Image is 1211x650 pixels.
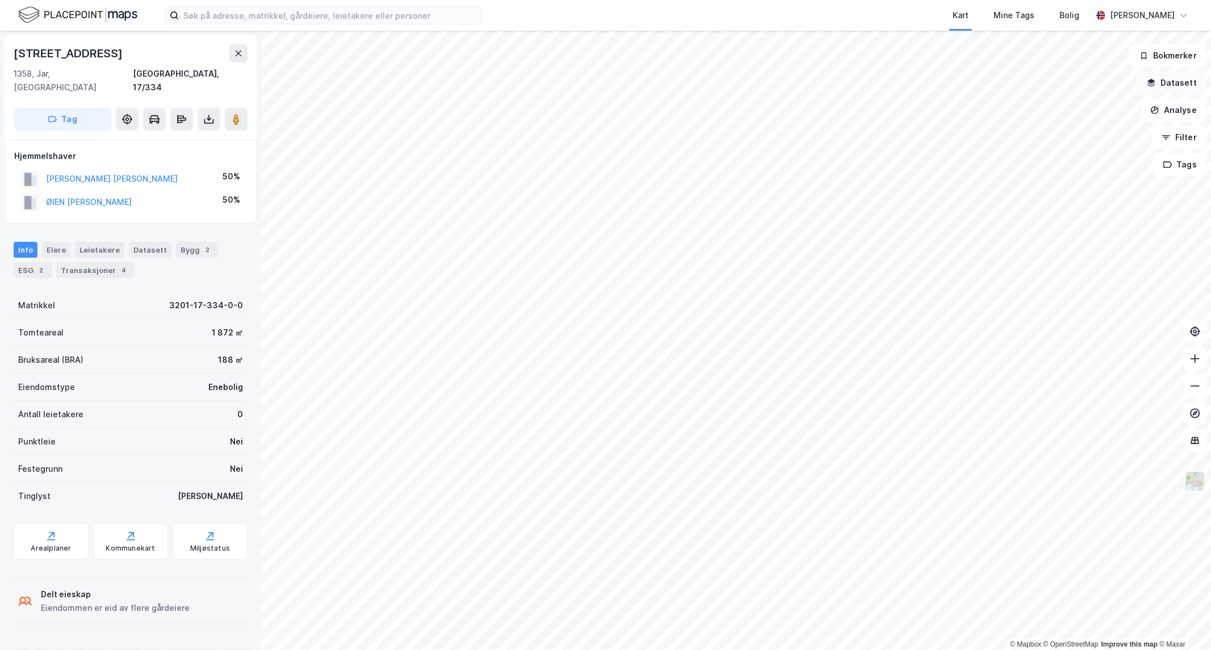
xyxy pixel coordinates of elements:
div: Kommunekart [106,544,155,553]
div: Festegrunn [18,462,62,476]
div: Miljøstatus [190,544,230,553]
div: Bolig [1059,9,1079,22]
div: Punktleie [18,435,56,448]
div: Nei [230,462,243,476]
div: 1358, Jar, [GEOGRAPHIC_DATA] [14,67,133,94]
iframe: Chat Widget [1154,596,1211,650]
div: Bruksareal (BRA) [18,353,83,367]
a: OpenStreetMap [1044,640,1099,648]
div: 0 [237,408,243,421]
div: Matrikkel [18,299,55,312]
div: Bygg [176,242,218,258]
div: 4 [118,265,129,276]
div: Transaksjoner [56,262,134,278]
div: Mine Tags [994,9,1034,22]
div: 3201-17-334-0-0 [169,299,243,312]
div: 1 872 ㎡ [212,326,243,339]
img: logo.f888ab2527a4732fd821a326f86c7f29.svg [18,5,137,25]
div: 2 [202,244,213,255]
div: Enebolig [208,380,243,394]
div: 188 ㎡ [218,353,243,367]
button: Filter [1152,126,1206,149]
a: Improve this map [1101,640,1158,648]
img: Z [1184,471,1206,492]
div: Tinglyst [18,489,51,503]
div: [PERSON_NAME] [1110,9,1175,22]
div: [PERSON_NAME] [178,489,243,503]
div: [GEOGRAPHIC_DATA], 17/334 [133,67,248,94]
button: Tags [1154,153,1206,176]
div: [STREET_ADDRESS] [14,44,125,62]
input: Søk på adresse, matrikkel, gårdeiere, leietakere eller personer [179,7,482,24]
button: Bokmerker [1130,44,1206,67]
div: Kontrollprogram for chat [1154,596,1211,650]
div: 2 [36,265,47,276]
div: Leietakere [75,242,124,258]
div: Kart [953,9,969,22]
button: Analyse [1141,99,1206,121]
div: ESG [14,262,52,278]
button: Tag [14,108,111,131]
div: Datasett [129,242,171,258]
div: 50% [223,170,240,183]
div: Arealplaner [31,544,71,553]
div: Eiendommen er eid av flere gårdeiere [41,601,190,615]
div: Antall leietakere [18,408,83,421]
div: Hjemmelshaver [14,149,247,163]
div: Delt eieskap [41,588,190,601]
a: Mapbox [1010,640,1041,648]
div: Info [14,242,37,258]
div: Eiere [42,242,70,258]
div: 50% [223,193,240,207]
button: Datasett [1137,72,1206,94]
div: Eiendomstype [18,380,75,394]
div: Tomteareal [18,326,64,339]
div: Nei [230,435,243,448]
